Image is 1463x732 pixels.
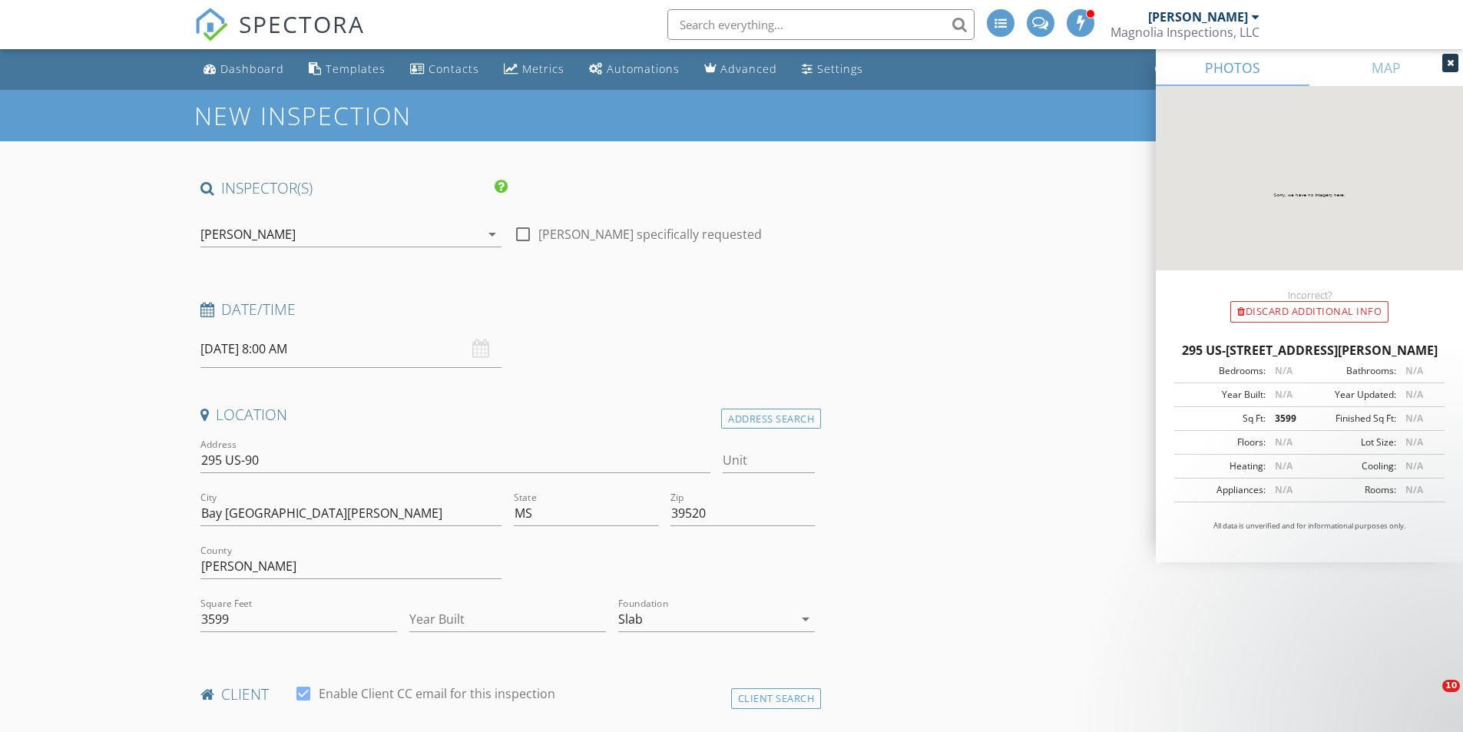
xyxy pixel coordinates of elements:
i: arrow_drop_down [796,610,815,628]
div: 295 US-[STREET_ADDRESS][PERSON_NAME] [1174,341,1445,359]
span: 10 [1442,680,1460,692]
span: N/A [1405,364,1423,377]
h4: Date/Time [200,300,816,320]
div: [PERSON_NAME] [1148,9,1248,25]
a: SPECTORA [194,21,365,53]
div: Cooling: [1309,459,1396,473]
a: Advanced [698,55,783,84]
div: Floors: [1179,436,1266,449]
h4: client [200,684,816,704]
div: Address Search [721,409,821,429]
div: Bathrooms: [1309,364,1396,378]
div: Discard Additional info [1230,301,1389,323]
a: Support Center [1149,55,1266,84]
a: MAP [1309,49,1463,86]
h4: INSPECTOR(S) [200,178,508,198]
img: The Best Home Inspection Software - Spectora [194,8,228,41]
span: N/A [1405,412,1423,425]
div: Metrics [522,61,564,76]
div: Sq Ft: [1179,412,1266,426]
label: Enable Client CC email for this inspection [319,686,555,701]
div: Contacts [429,61,479,76]
div: Slab [618,612,643,626]
div: Incorrect? [1156,289,1463,301]
span: N/A [1275,483,1293,496]
div: Rooms: [1309,483,1396,497]
div: Automations [607,61,680,76]
input: Select date [200,330,501,368]
span: SPECTORA [239,8,365,40]
i: arrow_drop_down [483,225,501,243]
div: Templates [326,61,386,76]
h4: Location [200,405,816,425]
div: Year Updated: [1309,388,1396,402]
div: 3599 [1266,412,1309,426]
span: N/A [1405,459,1423,472]
span: N/A [1275,364,1293,377]
div: Magnolia Inspections, LLC [1110,25,1259,40]
div: Appliances: [1179,483,1266,497]
div: Settings [817,61,863,76]
iframe: Intercom live chat [1411,680,1448,717]
span: N/A [1275,436,1293,449]
h1: New Inspection [194,102,535,129]
a: Contacts [404,55,485,84]
div: Heating: [1179,459,1266,473]
p: All data is unverified and for informational purposes only. [1174,521,1445,532]
span: N/A [1405,436,1423,449]
a: PHOTOS [1156,49,1309,86]
span: N/A [1275,388,1293,401]
span: N/A [1405,388,1423,401]
span: N/A [1275,459,1293,472]
div: [PERSON_NAME] [200,227,296,241]
div: Finished Sq Ft: [1309,412,1396,426]
div: Bedrooms: [1179,364,1266,378]
a: Metrics [498,55,571,84]
a: Settings [796,55,869,84]
a: Dashboard [197,55,290,84]
div: Advanced [720,61,777,76]
img: streetview [1156,86,1463,307]
div: Lot Size: [1309,436,1396,449]
div: Dashboard [220,61,284,76]
input: Search everything... [667,9,975,40]
label: [PERSON_NAME] specifically requested [538,227,762,242]
span: N/A [1405,483,1423,496]
div: Year Built: [1179,388,1266,402]
a: Templates [303,55,392,84]
div: Client Search [731,688,822,709]
a: Automations (Advanced) [583,55,686,84]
